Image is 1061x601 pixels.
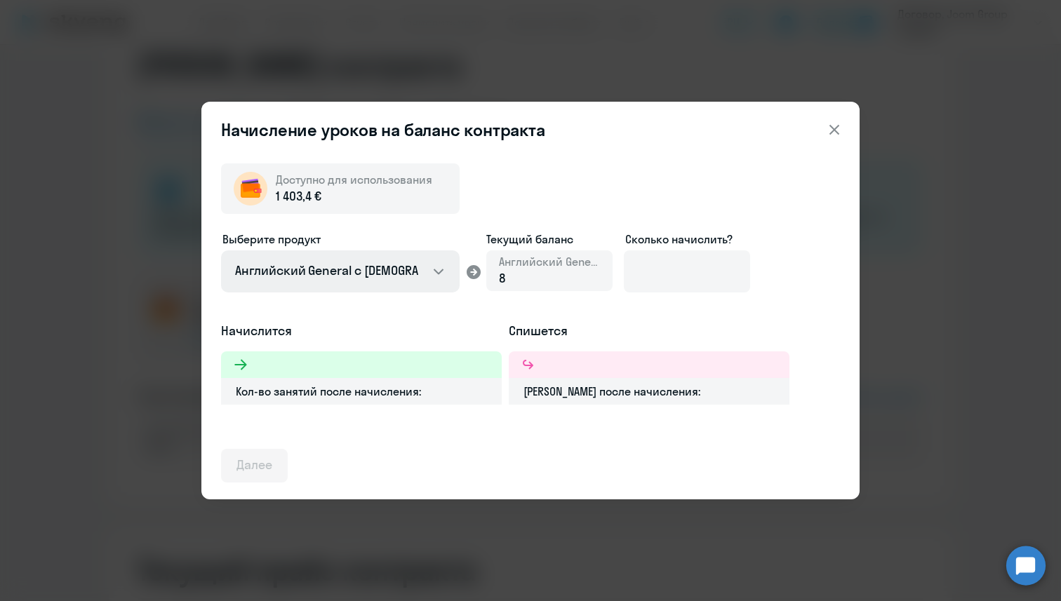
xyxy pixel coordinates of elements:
[509,322,789,340] h5: Спишется
[221,378,502,405] div: Кол-во занятий после начисления:
[276,187,321,205] span: 1 403,4 €
[625,232,733,246] span: Сколько начислить?
[509,378,789,405] div: [PERSON_NAME] после начисления:
[222,232,321,246] span: Выберите продукт
[276,173,432,187] span: Доступно для использования
[221,449,288,482] button: Далее
[499,270,506,286] span: 8
[499,254,600,269] span: Английский General
[201,119,860,141] header: Начисление уроков на баланс контракта
[486,231,613,248] span: Текущий баланс
[236,456,272,474] div: Далее
[234,172,267,205] img: wallet-circle.png
[221,322,502,340] h5: Начислится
